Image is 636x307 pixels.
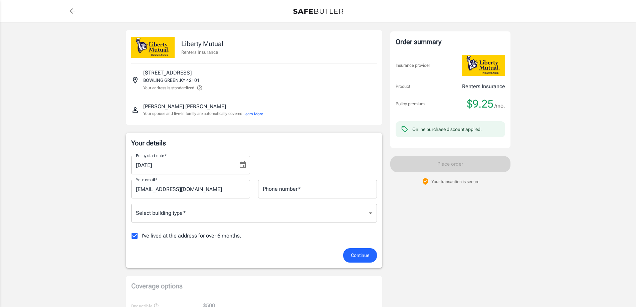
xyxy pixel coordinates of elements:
img: Back to quotes [293,9,343,14]
p: Policy premium [396,101,425,107]
p: Your address is standardized. [143,85,195,91]
button: Choose date, selected date is Aug 31, 2025 [236,158,249,172]
svg: Insured person [131,106,139,114]
button: Learn More [243,111,263,117]
span: /mo. [494,101,505,111]
span: $9.25 [467,97,493,111]
div: Order summary [396,37,505,47]
p: Insurance provider [396,62,430,69]
img: Liberty Mutual [462,55,505,76]
label: Policy start date [136,153,167,158]
p: BOWLING GREEN , KY 42101 [143,77,200,84]
span: Continue [351,251,369,260]
label: Your email [136,177,157,182]
input: MM/DD/YYYY [131,156,233,174]
p: Your spouse and live-in family are automatically covered. [143,111,263,117]
svg: Insured address [131,76,139,84]
div: Online purchase discount applied. [412,126,482,133]
img: Liberty Mutual [131,37,175,58]
input: Enter email [131,180,250,198]
p: Product [396,83,410,90]
p: [STREET_ADDRESS] [143,69,192,77]
p: Your transaction is secure [431,178,479,185]
p: Renters Insurance [181,49,223,55]
p: Your details [131,138,377,148]
p: [PERSON_NAME] [PERSON_NAME] [143,103,226,111]
p: Liberty Mutual [181,39,223,49]
input: Enter number [258,180,377,198]
button: Continue [343,248,377,263]
span: I've lived at the address for over 6 months. [142,232,241,240]
a: back to quotes [66,4,79,18]
p: Renters Insurance [462,83,505,91]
